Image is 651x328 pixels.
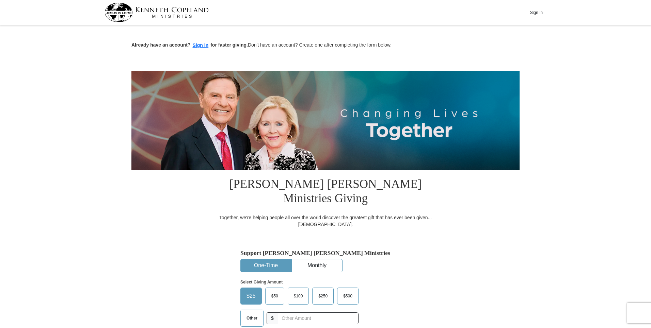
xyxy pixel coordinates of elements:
[241,259,291,272] button: One-Time
[315,291,331,301] span: $250
[240,249,411,257] h5: Support [PERSON_NAME] [PERSON_NAME] Ministries
[292,259,342,272] button: Monthly
[268,291,282,301] span: $50
[131,42,248,48] strong: Already have an account? for faster giving.
[243,291,259,301] span: $25
[267,312,278,324] span: $
[105,3,209,22] img: kcm-header-logo.svg
[215,214,436,228] div: Together, we're helping people all over the world discover the greatest gift that has ever been g...
[290,291,306,301] span: $100
[526,7,546,18] button: Sign In
[191,41,211,49] button: Sign in
[131,41,520,49] p: Don't have an account? Create one after completing the form below.
[243,313,261,323] span: Other
[278,312,359,324] input: Other Amount
[240,280,283,284] strong: Select Giving Amount
[215,170,436,214] h1: [PERSON_NAME] [PERSON_NAME] Ministries Giving
[340,291,356,301] span: $500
